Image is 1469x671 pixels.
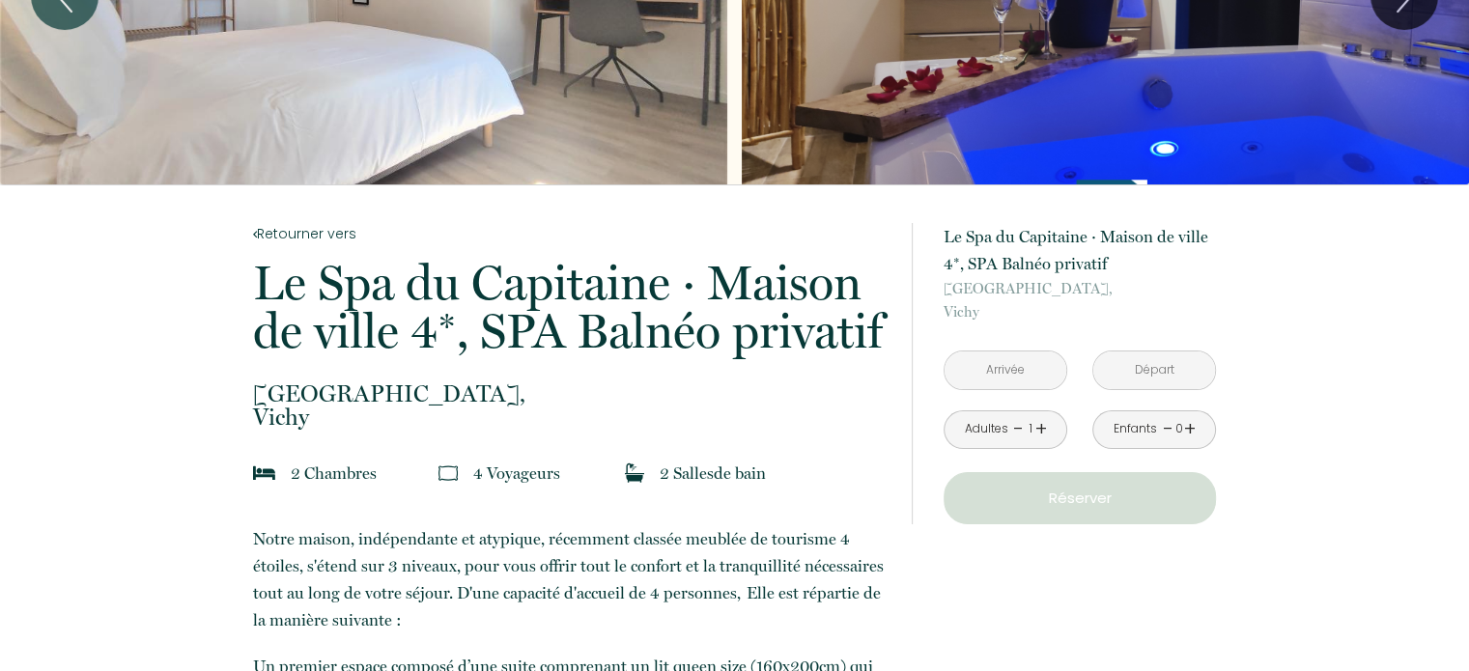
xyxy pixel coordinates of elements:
div: Enfants [1114,420,1157,438]
p: Réserver [950,487,1209,510]
p: Le Spa du Capitaine · Maison de ville 4*, SPA Balnéo privatif [944,223,1216,277]
p: Vichy [253,382,887,429]
span: s [370,463,377,483]
input: Départ [1093,351,1215,389]
a: - [1013,414,1024,444]
p: 2 Chambre [291,460,377,487]
span: [GEOGRAPHIC_DATA], [944,277,1216,300]
button: Réserver [944,472,1216,524]
img: guests [438,463,458,483]
span: s [707,463,714,483]
a: + [1184,414,1196,444]
a: Retourner vers [253,223,887,244]
p: Notre maison, indépendante et atypique, récemment classée meublée de tourisme 4 étoiles, s'étend ... [253,525,887,633]
span: [GEOGRAPHIC_DATA], [253,382,887,405]
input: Arrivée [945,351,1066,389]
div: Adultes [964,420,1007,438]
div: 0 [1174,420,1184,438]
p: Le Spa du Capitaine · Maison de ville 4*, SPA Balnéo privatif [253,259,887,355]
div: 1 [1026,420,1035,438]
p: 2 Salle de bain [660,460,766,487]
p: Vichy [944,277,1216,323]
a: - [1162,414,1172,444]
span: s [553,463,560,483]
p: 4 Voyageur [473,460,560,487]
a: + [1035,414,1047,444]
